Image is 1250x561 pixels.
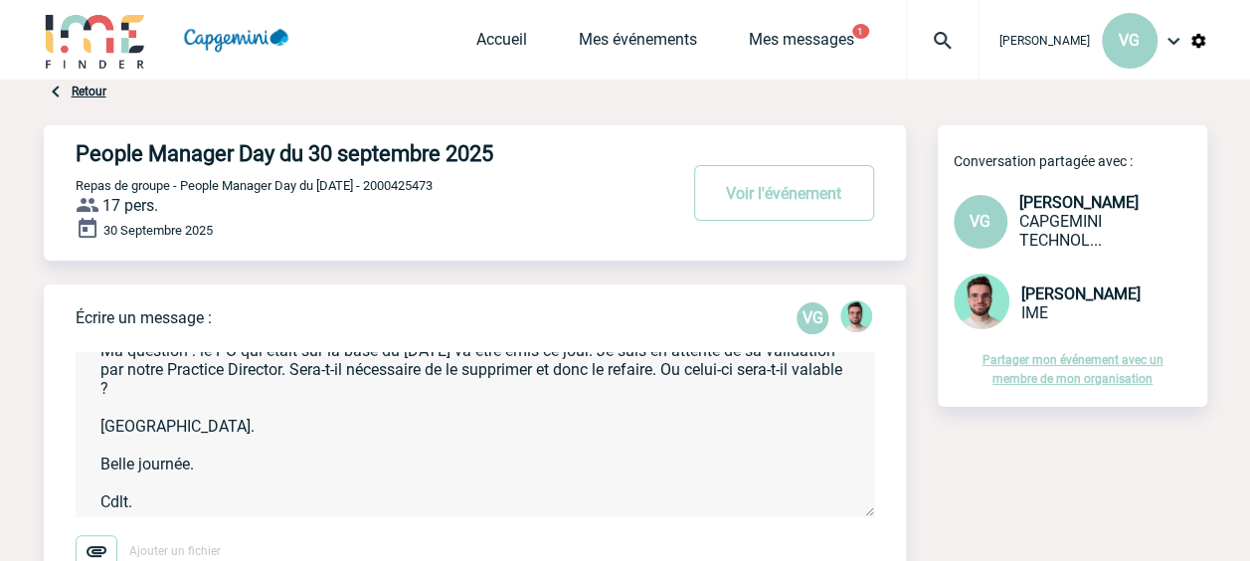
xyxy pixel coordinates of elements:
[999,34,1090,48] span: [PERSON_NAME]
[72,85,106,98] a: Retour
[103,223,213,238] span: 30 Septembre 2025
[852,24,869,39] button: 1
[1119,31,1140,50] span: VG
[1021,284,1141,303] span: [PERSON_NAME]
[44,12,147,69] img: IME-Finder
[76,178,433,193] span: Repas de groupe - People Manager Day du [DATE] - 2000425473
[76,141,618,166] h4: People Manager Day du 30 septembre 2025
[749,30,854,58] a: Mes messages
[579,30,697,58] a: Mes événements
[797,302,828,334] p: VG
[970,212,990,231] span: VG
[954,153,1207,169] p: Conversation partagée avec :
[694,165,874,221] button: Voir l'événement
[476,30,527,58] a: Accueil
[840,300,872,332] img: 121547-2.png
[954,274,1009,329] img: 121547-2.png
[840,300,872,336] div: Benjamin ROLAND
[129,544,221,558] span: Ajouter un fichier
[982,353,1163,386] a: Partager mon événement avec un membre de mon organisation
[1019,212,1102,250] span: CAPGEMINI TECHNOLOGY SERVICES
[76,308,212,327] p: Écrire un message :
[797,302,828,334] div: Valerie GANGLOFF
[102,196,158,215] span: 17 pers.
[1019,193,1139,212] span: [PERSON_NAME]
[1021,303,1048,322] span: IME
